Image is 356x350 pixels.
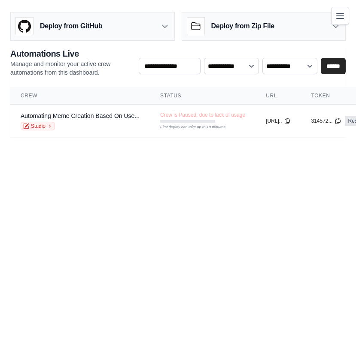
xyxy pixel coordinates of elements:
[311,118,341,124] button: 314572...
[40,21,102,31] h3: Deploy from GitHub
[16,18,33,35] img: GitHub Logo
[160,112,245,118] span: Crew is Paused, due to lack of usage
[10,60,132,77] p: Manage and monitor your active crew automations from this dashboard.
[21,112,140,119] a: Automating Meme Creation Based On Use...
[211,21,274,31] h3: Deploy from Zip File
[256,87,301,105] th: URL
[160,124,215,130] div: First deploy can take up to 10 minutes
[21,122,55,130] a: Studio
[10,87,150,105] th: Crew
[150,87,256,105] th: Status
[331,7,349,25] button: Toggle navigation
[10,48,132,60] h2: Automations Live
